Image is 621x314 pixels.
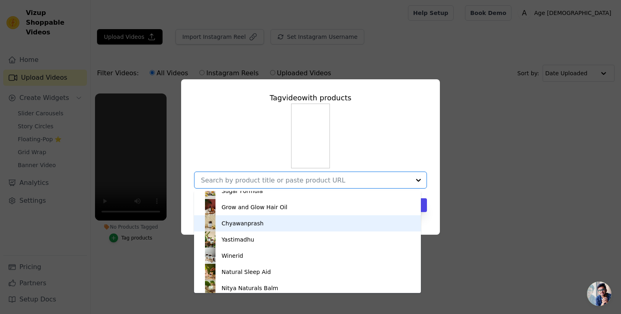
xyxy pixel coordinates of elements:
[202,248,218,264] img: product thumbnail
[587,282,611,306] div: Open chat
[222,268,271,276] div: Natural Sleep Aid
[222,284,278,292] div: Nitya Naturals Balm
[202,280,218,296] img: product thumbnail
[222,252,243,260] div: Winerid
[222,219,264,227] div: Chyawanprash
[202,231,218,248] img: product thumbnail
[222,235,254,244] div: Yastimadhu
[202,199,218,215] img: product thumbnail
[201,176,410,184] input: Search by product title or paste product URL
[202,264,218,280] img: product thumbnail
[202,215,218,231] img: product thumbnail
[222,187,263,195] div: Sugar Formula
[202,183,218,199] img: product thumbnail
[222,203,287,211] div: Grow and Glow Hair Oil
[194,92,427,104] div: Tag video with products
